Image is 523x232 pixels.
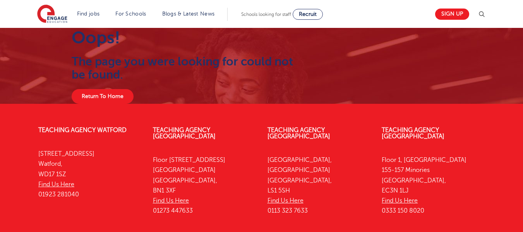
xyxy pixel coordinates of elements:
[382,127,444,140] a: Teaching Agency [GEOGRAPHIC_DATA]
[153,197,189,204] a: Find Us Here
[77,11,100,17] a: Find jobs
[382,155,485,216] p: Floor 1, [GEOGRAPHIC_DATA] 155-157 Minories [GEOGRAPHIC_DATA], EC3N 1LJ 0333 150 8020
[241,12,291,17] span: Schools looking for staff
[72,55,295,81] h2: The page you were looking for could not be found.
[435,9,469,20] a: Sign up
[153,127,216,140] a: Teaching Agency [GEOGRAPHIC_DATA]
[38,181,74,188] a: Find Us Here
[37,5,67,24] img: Engage Education
[115,11,146,17] a: For Schools
[38,127,127,134] a: Teaching Agency Watford
[162,11,215,17] a: Blogs & Latest News
[268,155,370,216] p: [GEOGRAPHIC_DATA], [GEOGRAPHIC_DATA] [GEOGRAPHIC_DATA], LS1 5SH 0113 323 7633
[299,11,317,17] span: Recruit
[72,28,295,47] h1: Oops!
[38,149,141,199] p: [STREET_ADDRESS] Watford, WD17 1SZ 01923 281040
[293,9,323,20] a: Recruit
[268,197,304,204] a: Find Us Here
[268,127,330,140] a: Teaching Agency [GEOGRAPHIC_DATA]
[72,89,134,104] a: Return To Home
[153,155,256,216] p: Floor [STREET_ADDRESS] [GEOGRAPHIC_DATA] [GEOGRAPHIC_DATA], BN1 3XF 01273 447633
[382,197,418,204] a: Find Us Here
